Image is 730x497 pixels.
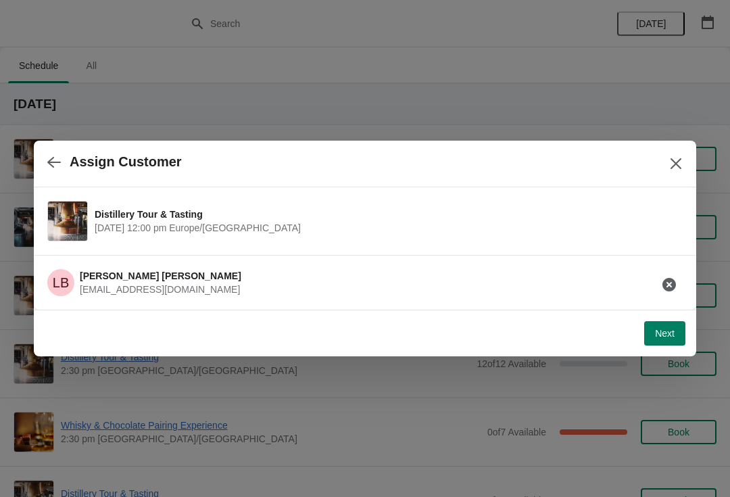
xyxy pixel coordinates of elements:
button: Next [644,321,685,346]
span: Lynda [47,269,74,296]
span: [EMAIL_ADDRESS][DOMAIN_NAME] [80,284,240,295]
h2: Assign Customer [70,154,182,170]
span: Distillery Tour & Tasting [95,208,676,221]
span: [DATE] 12:00 pm Europe/[GEOGRAPHIC_DATA] [95,221,676,235]
span: [PERSON_NAME] [PERSON_NAME] [80,270,241,281]
button: Close [664,151,688,176]
span: Next [655,328,675,339]
text: LB [53,275,69,290]
img: Distillery Tour & Tasting | | September 7 | 12:00 pm Europe/London [48,202,87,241]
